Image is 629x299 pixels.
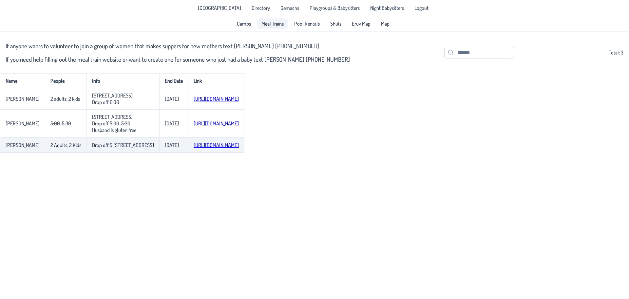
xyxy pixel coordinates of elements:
span: Logout [414,5,429,11]
a: Gemachs [276,3,303,13]
a: Meal Trains [257,18,288,29]
div: Total: 3 [6,36,623,69]
a: Playgroups & Babysitters [306,3,364,13]
a: Map [377,18,393,29]
p-celleditor: [DATE] [165,142,179,148]
a: Directory [248,3,274,13]
span: Directory [252,5,270,11]
a: Eruv Map [348,18,374,29]
span: Pool Rentals [294,21,320,26]
h3: If anyone wants to volunteer to join a group of women that makes suppers for new mothers text [PE... [6,42,350,50]
span: Playgroups & Babysitters [310,5,360,11]
a: [URL][DOMAIN_NAME] [194,120,239,127]
span: Map [381,21,390,26]
li: Logout [410,3,432,13]
th: Info [86,73,159,88]
span: [GEOGRAPHIC_DATA] [198,5,241,11]
h3: If you need help filling out the meal train website or want to create one for someone who just ha... [6,55,350,63]
span: Night Babysitters [370,5,404,11]
th: End Date [159,73,188,88]
p-celleditor: Drop off 5:[STREET_ADDRESS] [92,142,154,148]
p-celleditor: [PERSON_NAME] [6,96,40,102]
p-celleditor: [DATE] [165,120,179,127]
p-celleditor: [STREET_ADDRESS] Drop off 5:00-5:30 Husband is gluten free [92,114,136,133]
span: Eruv Map [352,21,371,26]
a: Camps [233,18,255,29]
a: Night Babysitters [366,3,408,13]
span: Camps [237,21,251,26]
span: Gemachs [280,5,299,11]
th: Link [188,73,244,88]
a: [URL][DOMAIN_NAME] [194,142,239,148]
a: Shuls [326,18,345,29]
li: Pine Lake Park [194,3,245,13]
p-celleditor: 2 Adults, 2 Kids [50,142,81,148]
th: People [45,73,86,88]
a: [GEOGRAPHIC_DATA] [194,3,245,13]
span: Shuls [330,21,341,26]
a: Pool Rentals [290,18,324,29]
p-celleditor: [DATE] [165,96,179,102]
p-celleditor: [PERSON_NAME] [6,120,40,127]
p-celleditor: 5:00-5:30 [50,120,71,127]
a: [URL][DOMAIN_NAME] [194,96,239,102]
span: Meal Trains [261,21,284,26]
p-celleditor: 2 adults, 2 kids [50,96,80,102]
p-celleditor: [PERSON_NAME] [6,142,40,148]
p-celleditor: [STREET_ADDRESS] Drop off 6:00 [92,92,133,105]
